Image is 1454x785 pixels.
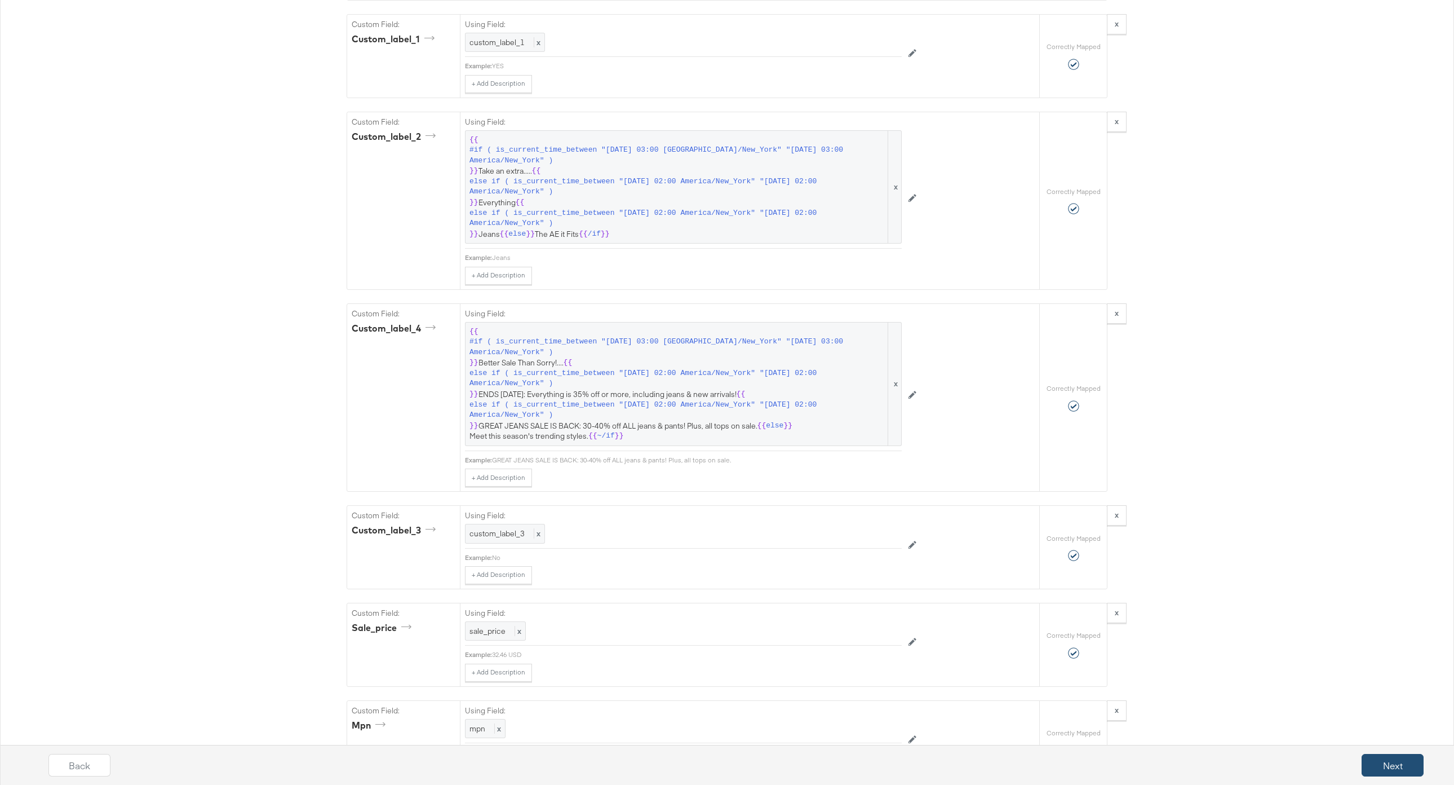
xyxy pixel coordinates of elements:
label: Custom Field: [352,19,455,30]
span: }} [601,229,610,240]
div: sale_price [352,621,415,634]
button: Next [1362,754,1424,777]
span: {{ [588,431,597,442]
span: x [515,626,521,636]
label: Using Field: [465,510,902,521]
span: {{ [737,389,746,400]
span: else if ( is_current_time_between "[DATE] 02:00 America/New_York" "[DATE] 02:00 America/New_York" ) [469,400,886,421]
label: Correctly Mapped [1047,187,1101,196]
span: else if ( is_current_time_between "[DATE] 02:00 America/New_York" "[DATE] 02:00 America/New_York" ) [469,368,886,389]
label: Using Field: [465,705,902,716]
span: #if ( is_current_time_between "[DATE] 03:00 [GEOGRAPHIC_DATA]/New_York" "[DATE] 03:00 America/New... [469,337,886,358]
span: ~/if [597,431,615,442]
span: x [888,131,901,244]
span: {{ [532,166,541,177]
span: }} [469,389,478,400]
span: else if ( is_current_time_between "[DATE] 02:00 America/New_York" "[DATE] 02:00 America/New_York" ) [469,208,886,229]
span: else if ( is_current_time_between "[DATE] 02:00 America/New_York" "[DATE] 02:00 America/New_York" ) [469,177,886,197]
span: #if ( is_current_time_between "[DATE] 03:00 [GEOGRAPHIC_DATA]/New_York" "[DATE] 03:00 America/New... [469,145,886,166]
div: mpn [352,719,389,732]
span: }} [526,229,535,240]
span: {{ [500,229,509,240]
strong: x [1115,116,1119,126]
span: Take an extra..... Everything Jeans The AE it Fits [469,135,897,240]
span: custom_label_1 [469,37,525,47]
span: {{ [516,197,525,208]
span: x [888,323,901,446]
label: Using Field: [465,19,902,30]
button: x [1107,14,1127,34]
label: Correctly Mapped [1047,42,1101,51]
button: x [1107,303,1127,324]
span: }} [469,421,478,431]
div: custom_label_3 [352,524,440,537]
span: else [508,229,526,240]
label: Custom Field: [352,705,455,716]
span: x [534,37,540,47]
div: YES [492,61,902,70]
span: Better Sale Than Sorry!.... ENDS [DATE]: Everything is 35% off or more, including jeans & new arr... [469,327,897,442]
button: + Add Description [465,75,532,93]
div: Example: [465,456,492,465]
button: + Add Description [465,469,532,487]
div: Example: [465,553,492,562]
span: x [534,528,540,539]
span: {{ [579,229,588,240]
span: x [494,724,501,734]
div: Example: [465,650,492,659]
div: GREAT JEANS SALE IS BACK: 30-40% off ALL jeans & pants! Plus, all tops on sale. [492,456,902,465]
span: }} [783,421,792,431]
span: {{ [469,327,478,337]
label: Custom Field: [352,608,455,619]
span: sale_price [469,626,506,636]
strong: x [1115,19,1119,29]
label: Custom Field: [352,117,455,127]
span: }} [469,197,478,208]
button: Back [48,754,110,777]
button: x [1107,603,1127,623]
span: /if [588,229,601,240]
div: No [492,553,902,562]
label: Custom Field: [352,308,455,319]
button: x [1107,700,1127,721]
label: Using Field: [465,117,902,127]
button: x [1107,505,1127,526]
div: 32.46 USD [492,650,902,659]
span: {{ [469,135,478,145]
strong: x [1115,705,1119,715]
button: + Add Description [465,566,532,584]
div: custom_label_2 [352,130,440,143]
label: Correctly Mapped [1047,384,1101,393]
div: custom_label_1 [352,33,438,46]
label: Correctly Mapped [1047,534,1101,543]
div: Jeans [492,253,902,262]
button: + Add Description [465,664,532,682]
span: else [766,421,783,431]
span: {{ [564,358,573,368]
strong: x [1115,308,1119,318]
label: Using Field: [465,608,902,619]
strong: x [1115,607,1119,618]
div: Example: [465,61,492,70]
label: Using Field: [465,308,902,319]
span: }} [469,358,478,368]
span: }} [615,431,624,442]
div: custom_label_4 [352,322,440,335]
label: Custom Field: [352,510,455,521]
span: }} [469,229,478,240]
span: custom_label_3 [469,528,525,539]
span: }} [469,166,478,177]
div: Example: [465,253,492,262]
label: Correctly Mapped [1047,631,1101,640]
span: mpn [469,724,485,734]
span: {{ [757,421,766,431]
button: x [1107,112,1127,132]
label: Correctly Mapped [1047,729,1101,738]
strong: x [1115,510,1119,520]
button: + Add Description [465,267,532,285]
